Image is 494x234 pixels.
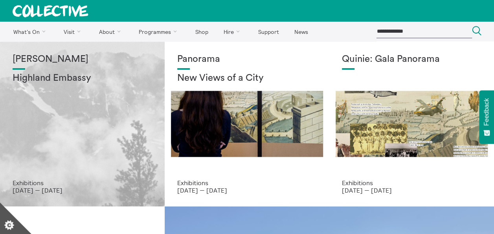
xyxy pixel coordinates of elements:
span: Feedback [483,98,490,126]
a: About [92,22,130,41]
h2: Highland Embassy [13,73,152,84]
p: Exhibitions [342,179,481,186]
a: News [287,22,315,41]
p: [DATE] — [DATE] [177,187,317,194]
p: Exhibitions [13,179,152,186]
a: What's On [6,22,55,41]
p: Exhibitions [177,179,317,186]
h2: New Views of a City [177,73,317,84]
button: Feedback - Show survey [479,90,494,144]
h1: Quinie: Gala Panorama [342,54,481,65]
a: Hire [217,22,250,41]
a: Visit [57,22,91,41]
a: Collective Panorama June 2025 small file 8 Panorama New Views of a City Exhibitions [DATE] — [DATE] [165,41,329,206]
p: [DATE] — [DATE] [342,187,481,194]
a: Support [251,22,286,41]
a: Shop [188,22,215,41]
p: [DATE] — [DATE] [13,187,152,194]
a: Programmes [132,22,187,41]
h1: Panorama [177,54,317,65]
a: Josie Vallely Quinie: Gala Panorama Exhibitions [DATE] — [DATE] [329,41,494,206]
h1: [PERSON_NAME] [13,54,152,65]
